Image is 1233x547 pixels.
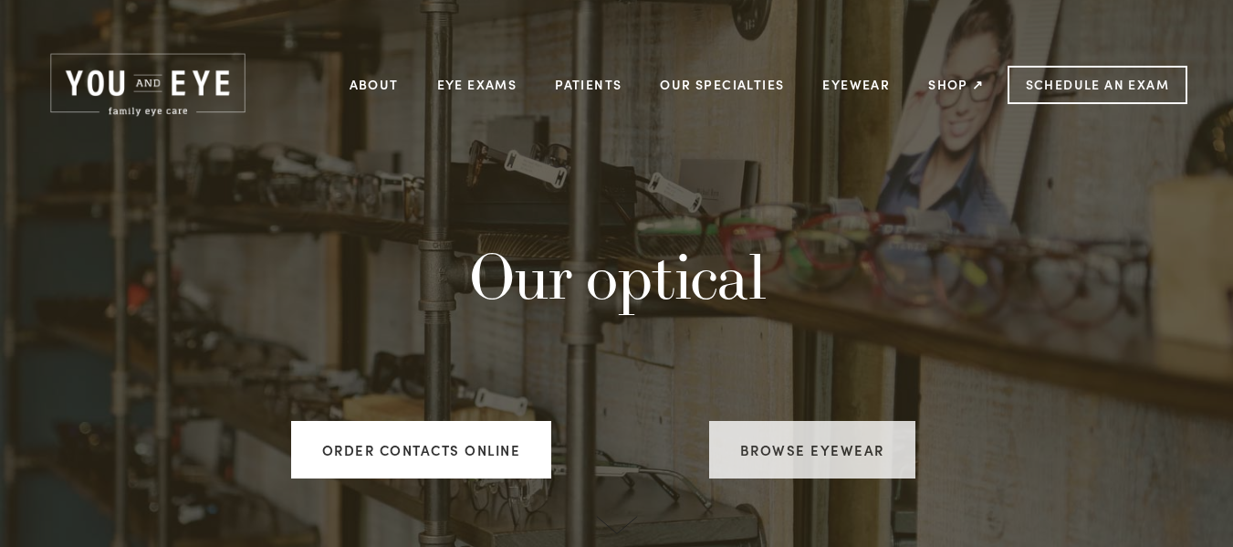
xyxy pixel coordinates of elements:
[1008,66,1187,104] a: Schedule an Exam
[350,70,399,99] a: About
[822,70,890,99] a: Eyewear
[928,70,984,99] a: Shop ↗
[555,70,622,99] a: Patients
[437,70,517,99] a: Eye Exams
[270,239,962,313] h1: Our optical
[291,421,552,479] a: Order Contacts Online
[46,50,250,120] img: Rochester, MN | You and Eye | Family Eye Care
[660,76,784,93] a: Our Specialties
[709,421,915,479] a: Browse Eyewear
